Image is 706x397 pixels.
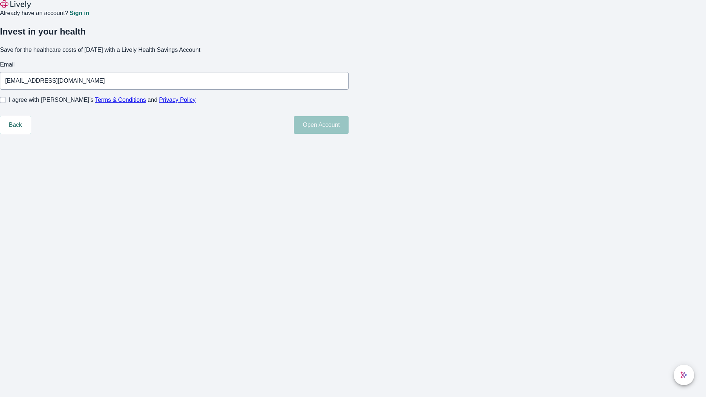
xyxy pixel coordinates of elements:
svg: Lively AI Assistant [680,371,688,379]
a: Privacy Policy [159,97,196,103]
a: Sign in [69,10,89,16]
button: chat [674,365,694,385]
a: Terms & Conditions [95,97,146,103]
span: I agree with [PERSON_NAME]’s and [9,96,196,104]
